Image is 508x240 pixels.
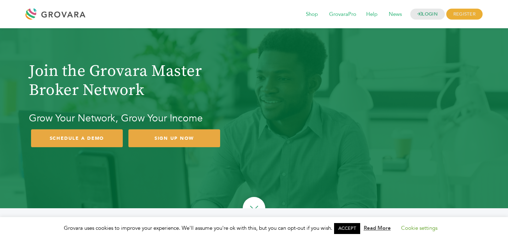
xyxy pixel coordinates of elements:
[446,9,483,20] span: REGISTER
[301,11,323,18] a: Shop
[31,129,123,147] a: SCHEDULE A DEMO
[401,224,437,232] a: Cookie settings
[301,8,323,21] span: Shop
[29,110,250,126] h2: Grow Your Network, Grow Your Income
[361,11,382,18] a: Help
[128,129,220,147] a: SIGN UP NOW
[384,8,407,21] span: News
[334,223,360,234] a: ACCEPT
[384,11,407,18] a: News
[64,224,445,232] span: Grovara uses cookies to improve your experience. We'll assume you're ok with this, but you can op...
[361,8,382,21] span: Help
[324,11,361,18] a: GrovaraPro
[364,224,391,232] a: Read More
[29,62,250,100] h1: Join the Grovara Master Broker Network
[410,9,445,20] a: LOGIN
[324,8,361,21] span: GrovaraPro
